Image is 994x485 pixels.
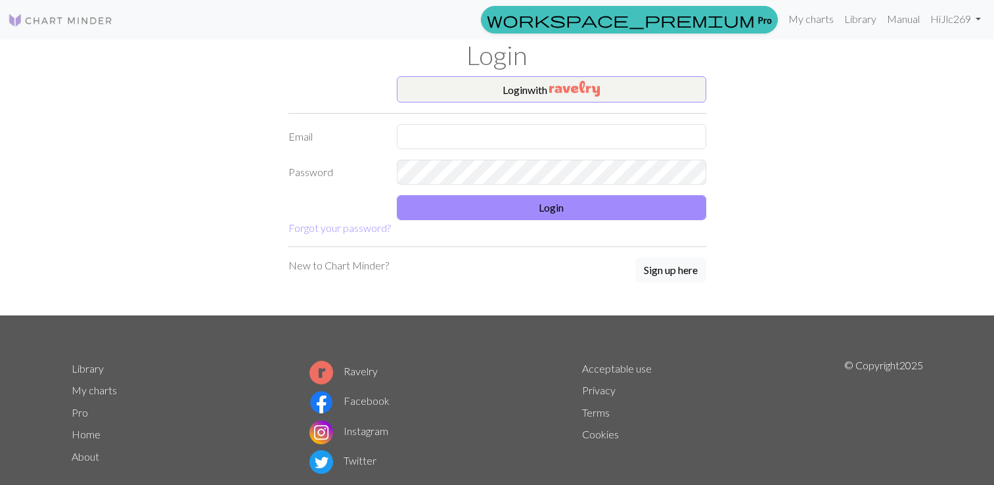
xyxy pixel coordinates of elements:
a: Forgot your password? [288,221,391,234]
img: Instagram logo [309,421,333,444]
label: Email [281,124,389,149]
a: Instagram [309,425,388,437]
a: Ravelry [309,365,378,377]
span: workspace_premium [487,11,755,29]
img: Twitter logo [309,450,333,474]
a: Acceptable use [582,362,652,375]
a: Twitter [309,454,376,467]
img: Ravelry [549,81,600,97]
label: Password [281,160,389,185]
a: HiJlc269 [925,6,986,32]
a: Library [839,6,882,32]
button: Login [397,195,706,220]
h1: Login [64,39,931,71]
img: Logo [8,12,113,28]
img: Facebook logo [309,390,333,414]
img: Ravelry logo [309,361,333,384]
a: Pro [72,406,88,419]
a: My charts [783,6,839,32]
a: Cookies [582,428,619,440]
a: About [72,450,99,463]
a: My charts [72,384,117,396]
a: Manual [882,6,925,32]
a: Sign up here [635,258,706,284]
a: Pro [481,6,778,34]
a: Facebook [309,394,390,407]
a: Home [72,428,101,440]
button: Sign up here [635,258,706,283]
a: Library [72,362,104,375]
button: Loginwith [397,76,706,103]
p: New to Chart Minder? [288,258,389,273]
p: © Copyright 2025 [844,358,923,477]
a: Terms [582,406,610,419]
a: Privacy [582,384,616,396]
